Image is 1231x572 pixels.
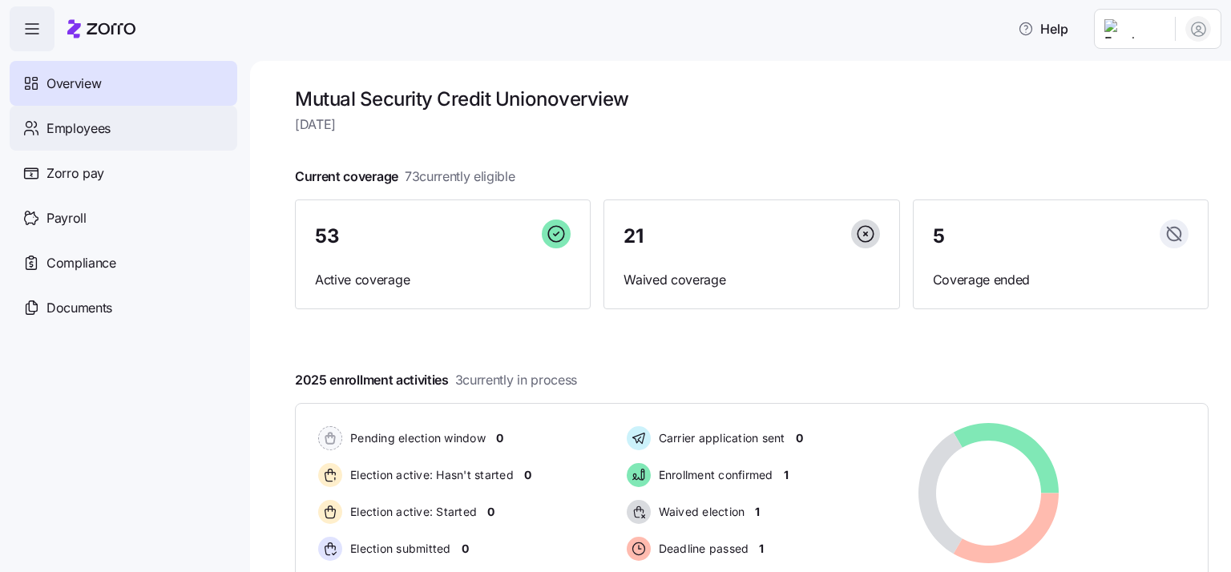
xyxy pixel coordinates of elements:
span: Current coverage [295,167,515,187]
span: 53 [315,227,339,246]
span: 0 [462,541,469,557]
span: Active coverage [315,270,571,290]
span: 1 [784,467,789,483]
span: 1 [755,504,760,520]
span: Zorro pay [46,163,104,183]
span: 0 [796,430,803,446]
span: Overview [46,74,101,94]
img: Employer logo [1104,19,1162,38]
span: [DATE] [295,115,1209,135]
h1: Mutual Security Credit Union overview [295,87,1209,111]
span: Carrier application sent [654,430,785,446]
span: 0 [487,504,494,520]
span: 2025 enrollment activities [295,370,577,390]
span: 73 currently eligible [405,167,515,187]
span: Election active: Hasn't started [345,467,514,483]
a: Documents [10,285,237,330]
span: Pending election window [345,430,486,446]
span: 5 [933,227,945,246]
span: 0 [524,467,531,483]
span: 1 [759,541,764,557]
span: Election active: Started [345,504,477,520]
span: 21 [624,227,643,246]
span: Enrollment confirmed [654,467,773,483]
span: Waived election [654,504,745,520]
span: Employees [46,119,111,139]
span: Coverage ended [933,270,1189,290]
span: 3 currently in process [455,370,577,390]
a: Compliance [10,240,237,285]
a: Overview [10,61,237,106]
span: Documents [46,298,112,318]
span: Waived coverage [624,270,879,290]
button: Help [1005,13,1081,45]
span: Help [1018,19,1068,38]
a: Employees [10,106,237,151]
a: Payroll [10,195,237,240]
span: Deadline passed [654,541,749,557]
span: 0 [496,430,503,446]
span: Election submitted [345,541,451,557]
a: Zorro pay [10,151,237,195]
span: Payroll [46,208,87,228]
span: Compliance [46,253,116,273]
